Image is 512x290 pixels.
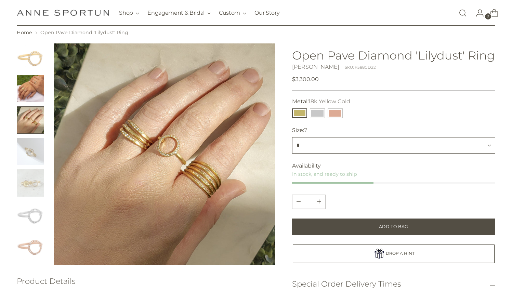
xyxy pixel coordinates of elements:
h1: Open Pave Diamond 'Lilydust' Ring [292,49,495,62]
img: Open Pave Diamond 'Lilydust' Ring [54,43,275,265]
input: Product quantity [301,195,317,209]
a: Our Story [254,5,279,21]
a: [PERSON_NAME] [292,64,339,70]
img: Open Pave Diamond 'Lilydust' Ring - Anne Sportun Fine Jewellery [17,138,44,165]
button: Shop [119,5,139,21]
img: Open Pave Diamond 'Lilydust' Ring - Anne Sportun Fine Jewellery [17,43,44,71]
button: Change image to image 7 [17,232,44,260]
span: Open Pave Diamond 'Lilydust' Ring [40,29,128,36]
button: 18k Yellow Gold [292,108,307,118]
a: DROP A HINT [293,245,495,263]
label: Size: [292,126,307,134]
button: Change image to image 2 [17,75,44,102]
a: Open search modal [456,6,470,20]
div: SKU: R588GD22 [345,65,376,70]
h3: Product Details [17,277,275,286]
span: Add to Bag [379,224,408,230]
span: $3,300.00 [292,75,319,83]
a: Go to the account page [470,6,484,20]
button: Change image to image 3 [17,106,44,134]
button: Custom [219,5,246,21]
nav: breadcrumbs [17,29,495,36]
span: 0 [485,13,491,19]
span: DROP A HINT [386,251,415,256]
button: Change image to image 1 [17,43,44,71]
img: Open Pave Diamond 'Lilydust' Ring - Anne Sportun Fine Jewellery [17,169,44,197]
button: Change image to image 6 [17,201,44,228]
button: 14k Rose Gold [328,108,343,118]
button: Change image to image 4 [17,138,44,165]
label: Metal: [292,97,350,106]
button: Subtract product quantity [313,195,325,209]
a: Open cart modal [485,6,498,20]
button: 14k White Gold [310,108,325,118]
span: In stock, and ready to ship [292,171,357,177]
a: Home [17,29,32,36]
h3: Special Order Delivery Times [292,280,401,288]
button: Change image to image 5 [17,169,44,197]
button: Add to Bag [292,219,495,235]
span: 7 [304,127,307,133]
span: Availability [292,162,321,170]
a: Anne Sportun Fine Jewellery [17,10,109,16]
button: Add product quantity [292,195,305,209]
button: Engagement & Bridal [147,5,211,21]
span: 18k Yellow Gold [308,98,350,105]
